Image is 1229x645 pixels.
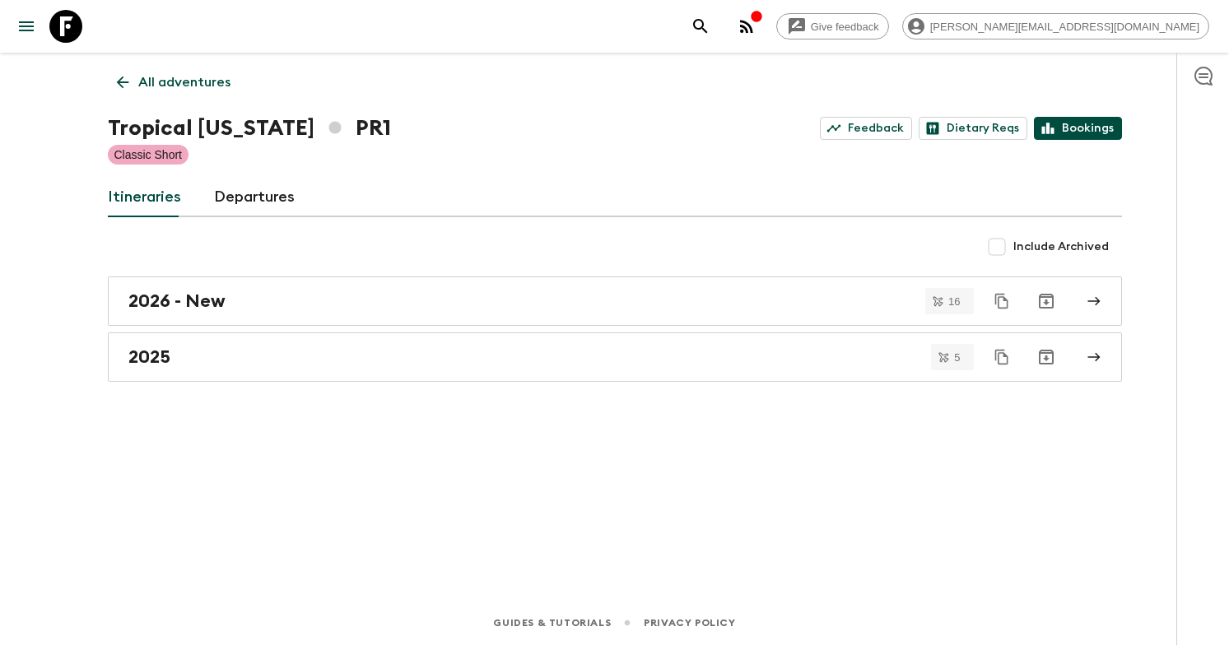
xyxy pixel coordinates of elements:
h2: 2026 - New [128,290,226,312]
button: Archive [1030,285,1063,318]
p: All adventures [138,72,230,92]
span: Include Archived [1013,239,1109,255]
a: 2025 [108,332,1122,382]
button: menu [10,10,43,43]
p: Classic Short [114,146,182,163]
span: [PERSON_NAME][EMAIL_ADDRESS][DOMAIN_NAME] [921,21,1208,33]
span: 16 [938,296,970,307]
a: Guides & Tutorials [493,614,611,632]
a: Privacy Policy [644,614,735,632]
a: Feedback [820,117,912,140]
button: Archive [1030,341,1063,374]
a: Dietary Reqs [919,117,1027,140]
a: All adventures [108,66,240,99]
a: Itineraries [108,178,181,217]
span: Give feedback [802,21,888,33]
button: search adventures [684,10,717,43]
a: Bookings [1034,117,1122,140]
h2: 2025 [128,346,170,368]
h1: Tropical [US_STATE] PR1 [108,112,391,145]
button: Duplicate [987,286,1017,316]
a: Give feedback [776,13,889,39]
div: [PERSON_NAME][EMAIL_ADDRESS][DOMAIN_NAME] [902,13,1209,39]
a: 2026 - New [108,276,1122,326]
span: 5 [944,352,970,363]
button: Duplicate [987,342,1017,372]
a: Departures [214,178,295,217]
